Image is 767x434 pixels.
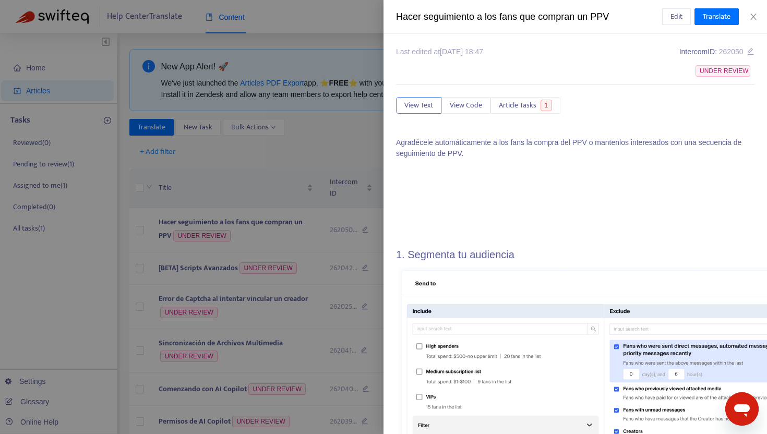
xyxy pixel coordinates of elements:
div: Hacer seguimiento a los fans que compran un PPV [396,10,662,24]
span: close [749,13,758,21]
div: Intercom ID: [679,46,754,57]
button: View Text [396,97,441,114]
span: UNDER REVIEW [696,65,750,77]
span: 1 [541,100,553,111]
span: Translate [703,11,730,22]
span: Edit [670,11,682,22]
span: 262050 [719,47,744,56]
iframe: Button to launch messaging window [725,392,759,426]
h2: 1. Segmenta tu audiencia [396,248,754,261]
button: Close [746,12,761,22]
span: Article Tasks [499,100,536,111]
button: Article Tasks1 [490,97,560,114]
button: View Code [441,97,490,114]
div: Last edited at [DATE] 18:47 [396,46,483,57]
button: Translate [694,8,739,25]
span: View Code [450,100,482,111]
button: Edit [662,8,691,25]
span: View Text [404,100,433,111]
p: Agradécele automáticamente a los fans la compra del PPV o mantenlos interesados con una secuencia... [396,137,754,159]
